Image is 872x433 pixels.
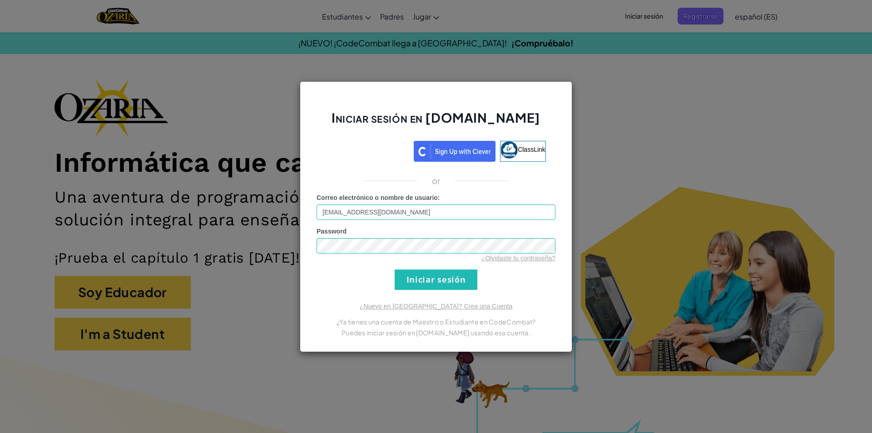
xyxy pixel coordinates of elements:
span: Correo electrónico o nombre de usuario [317,194,438,201]
img: classlink-logo-small.png [500,141,518,159]
p: ¿Ya tienes una cuenta de Maestro o Estudiante en CodeCombat? [317,316,555,327]
span: Password [317,228,347,235]
img: clever_sso_button@2x.png [414,141,495,162]
label: : [317,193,440,202]
p: Puedes iniciar sesión en [DOMAIN_NAME] usando esa cuenta. [317,327,555,338]
span: ClassLink [518,145,545,153]
h2: Iniciar sesión en [DOMAIN_NAME] [317,109,555,135]
a: ¿Olvidaste tu contraseña? [481,254,555,262]
a: ¿Nuevo en [GEOGRAPHIC_DATA]? Crea una Cuenta [360,303,512,310]
iframe: Sign in with Google Button [322,140,414,160]
p: or [432,175,441,186]
input: Iniciar sesión [395,269,477,290]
